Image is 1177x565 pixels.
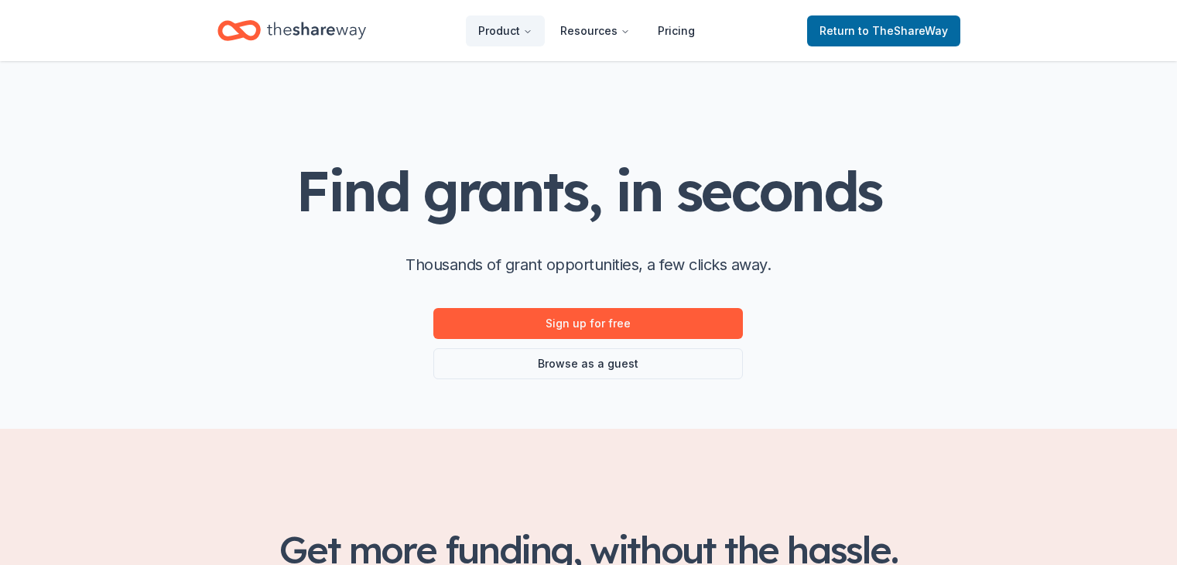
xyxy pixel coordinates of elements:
button: Resources [548,15,642,46]
a: Returnto TheShareWay [807,15,960,46]
h1: Find grants, in seconds [296,160,881,221]
a: Browse as a guest [433,348,743,379]
a: Sign up for free [433,308,743,339]
a: Pricing [645,15,707,46]
nav: Main [466,12,707,49]
span: Return [819,22,948,40]
button: Product [466,15,545,46]
span: to TheShareWay [858,24,948,37]
p: Thousands of grant opportunities, a few clicks away. [405,252,771,277]
a: Home [217,12,366,49]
